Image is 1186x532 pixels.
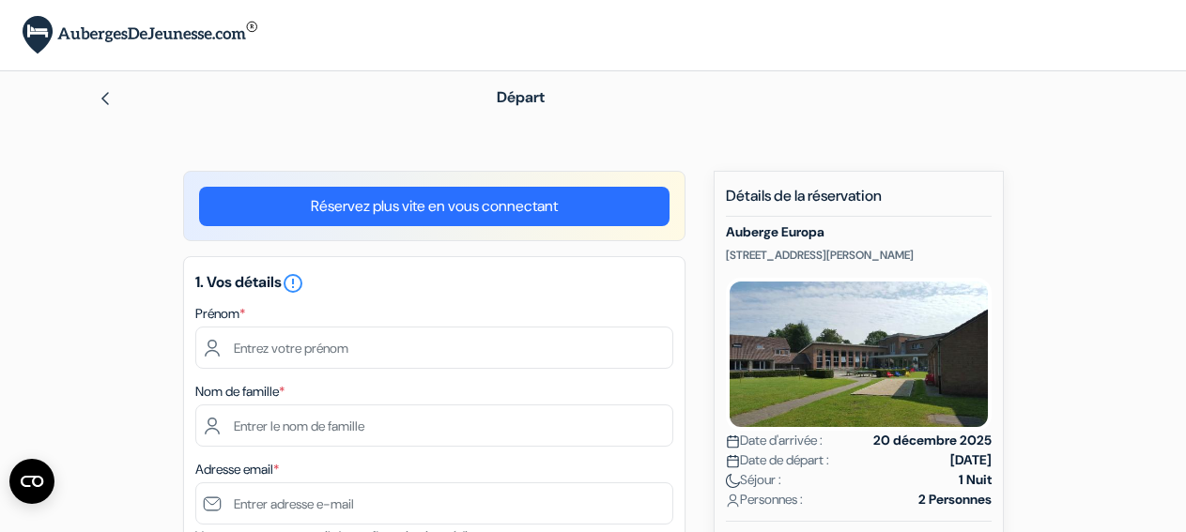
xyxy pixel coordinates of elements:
img: calendar.svg [726,454,740,468]
label: Prénom [195,304,245,324]
span: Date d'arrivée : [726,431,823,450]
strong: 20 décembre 2025 [873,431,992,450]
input: Entrer adresse e-mail [195,482,673,524]
img: moon.svg [726,474,740,488]
img: user_icon.svg [726,494,740,508]
span: Personnes : [726,490,803,509]
img: left_arrow.svg [98,91,113,106]
strong: 1 Nuit [959,470,992,490]
a: Réservez plus vite en vous connectant [199,187,670,226]
span: Séjour : [726,470,781,490]
span: Départ [497,87,545,107]
h5: Détails de la réservation [726,187,992,217]
span: Date de départ : [726,450,829,470]
label: Nom de famille [195,382,285,402]
label: Adresse email [195,460,279,479]
img: AubergesDeJeunesse.com [23,16,257,54]
input: Entrez votre prénom [195,327,673,369]
i: error_outline [282,272,304,295]
img: calendar.svg [726,434,740,448]
strong: 2 Personnes [918,490,992,509]
input: Entrer le nom de famille [195,404,673,447]
p: [STREET_ADDRESS][PERSON_NAME] [726,248,992,263]
button: CMP-Widget öffnen [9,459,54,504]
a: error_outline [282,272,304,292]
h5: 1. Vos détails [195,272,673,295]
h5: Auberge Europa [726,224,992,240]
strong: [DATE] [950,450,992,470]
